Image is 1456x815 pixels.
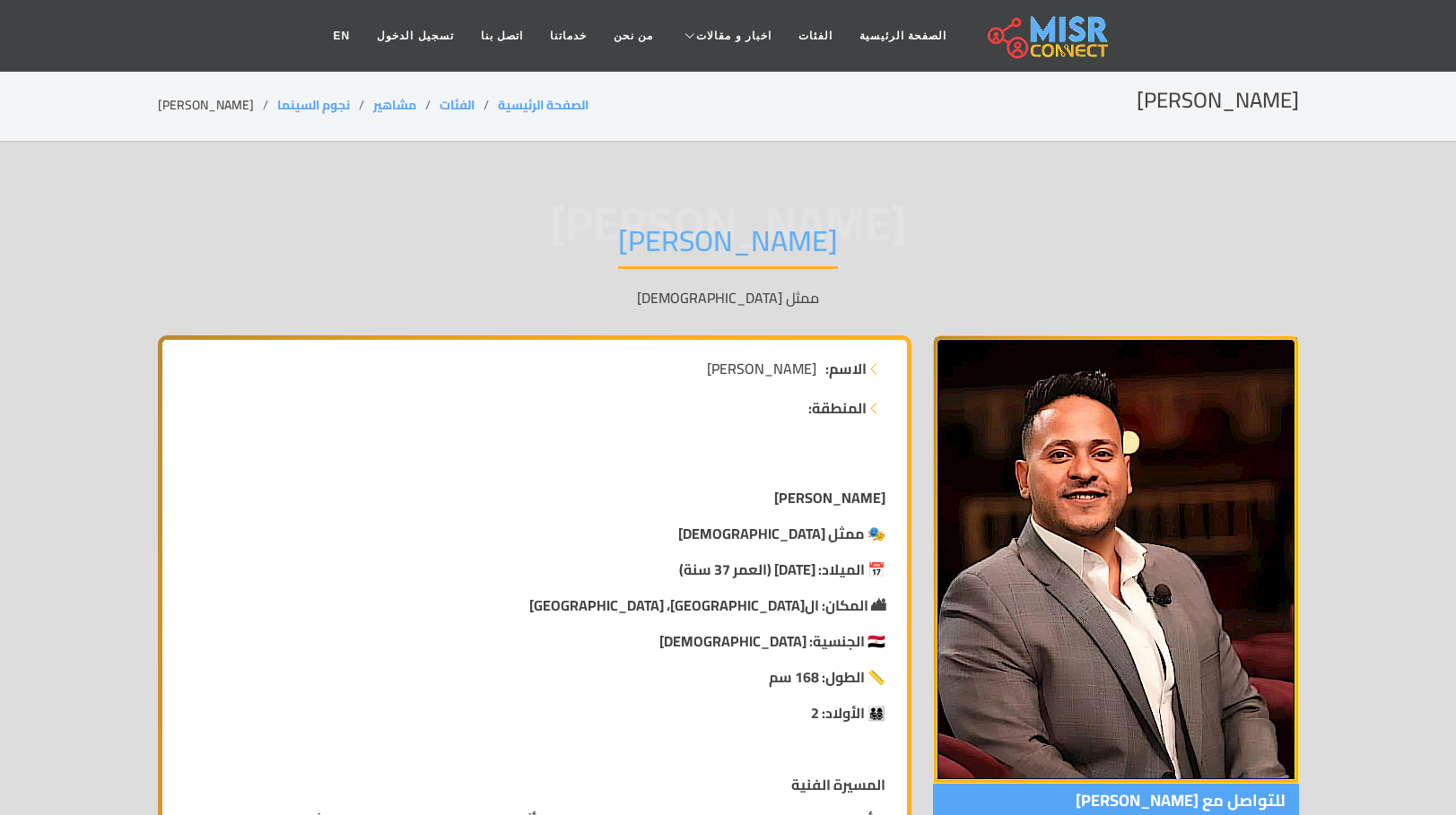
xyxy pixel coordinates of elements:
span: اخبار و مقالات [696,28,772,44]
a: مشاهير [373,93,416,117]
img: كريم عفيفي [933,335,1299,784]
a: اتصل بنا [467,19,536,53]
a: خدماتنا [536,19,600,53]
strong: المسيرة الفنية [791,771,885,798]
strong: [PERSON_NAME] [774,484,885,511]
strong: 📅 الميلاد: [DATE] (العمر 37 سنة) [679,556,885,583]
span: [PERSON_NAME] [707,358,816,379]
a: الصفحة الرئيسية [498,93,589,117]
strong: المنطقة: [808,397,867,419]
strong: 🎭 ممثل [DEMOGRAPHIC_DATA] [678,520,885,547]
a: الفئات [440,93,475,117]
strong: 📏 الطول: 168 سم [769,663,885,690]
li: [PERSON_NAME] [158,96,277,115]
strong: الاسم: [825,358,867,379]
p: ممثل [DEMOGRAPHIC_DATA] [158,287,1299,308]
h1: [PERSON_NAME] [618,223,838,269]
a: من نحن [600,19,667,53]
h2: [PERSON_NAME] [1137,88,1299,114]
strong: 🇪🇬 الجنسية: [DEMOGRAPHIC_DATA] [659,628,885,655]
a: الفئات [785,19,846,53]
img: main.misr_connect [988,13,1108,58]
strong: 👨‍👩‍👧‍👦 الأولاد: 2 [811,699,885,726]
a: تسجيل الدخول [363,19,466,53]
a: الصفحة الرئيسية [846,19,960,53]
a: اخبار و مقالات [667,19,785,53]
strong: 🏙 المكان: ال[GEOGRAPHIC_DATA]، [GEOGRAPHIC_DATA] [529,592,885,619]
a: EN [320,19,364,53]
a: نجوم السينما [277,93,350,117]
